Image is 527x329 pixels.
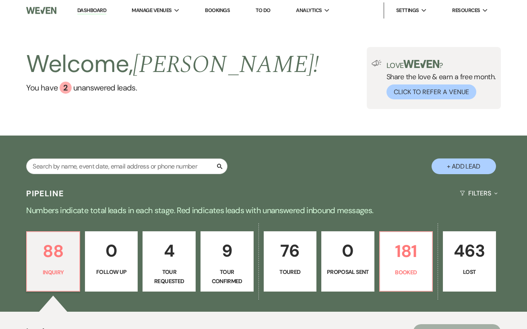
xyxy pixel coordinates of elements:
button: Filters [457,183,500,204]
p: 4 [148,237,190,264]
p: Booked [385,268,428,277]
a: 0Follow Up [85,231,138,292]
p: Tour Confirmed [206,267,248,286]
p: 9 [206,237,248,264]
p: 463 [448,237,491,264]
p: Toured [269,267,312,276]
p: Proposal Sent [327,267,369,276]
div: Share the love & earn a free month. [382,60,496,99]
h2: Welcome, [26,47,319,82]
span: Resources [452,6,480,14]
span: Analytics [296,6,322,14]
span: Manage Venues [132,6,172,14]
img: weven-logo-green.svg [403,60,439,68]
a: 4Tour Requested [143,231,196,292]
a: 463Lost [443,231,496,292]
p: 88 [32,238,74,265]
img: Weven Logo [26,2,56,19]
a: Dashboard [77,7,106,14]
button: Click to Refer a Venue [386,84,476,99]
p: Lost [448,267,491,276]
p: Inquiry [32,268,74,277]
a: 0Proposal Sent [321,231,374,292]
a: Bookings [205,7,230,14]
span: [PERSON_NAME] ! [133,46,319,83]
a: To Do [256,7,271,14]
p: Tour Requested [148,267,190,286]
button: + Add Lead [432,158,496,174]
h3: Pipeline [26,188,64,199]
a: 76Toured [264,231,317,292]
input: Search by name, event date, email address or phone number [26,158,227,174]
p: 0 [90,237,133,264]
a: 9Tour Confirmed [200,231,254,292]
img: loud-speaker-illustration.svg [372,60,382,66]
a: You have 2 unanswered leads. [26,82,319,94]
p: 0 [327,237,369,264]
p: 76 [269,237,312,264]
a: 181Booked [379,231,433,292]
div: 2 [60,82,72,94]
a: 88Inquiry [26,231,80,292]
p: Follow Up [90,267,133,276]
p: Love ? [386,60,496,69]
span: Settings [396,6,419,14]
p: 181 [385,238,428,265]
